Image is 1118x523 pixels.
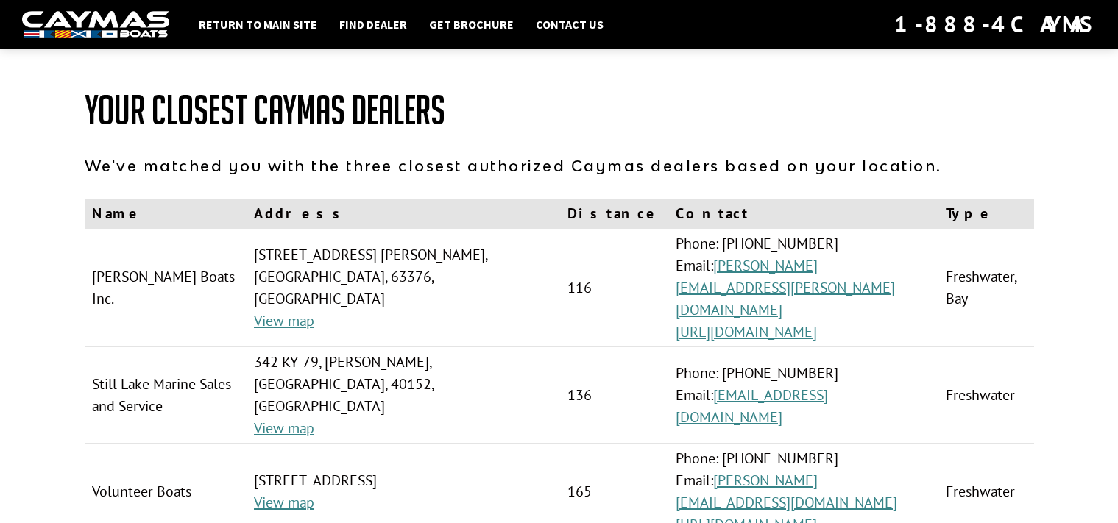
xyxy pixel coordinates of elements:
[938,347,1034,444] td: Freshwater
[938,229,1034,347] td: Freshwater, Bay
[85,88,1034,132] h1: Your Closest Caymas Dealers
[676,256,895,319] a: [PERSON_NAME][EMAIL_ADDRESS][PERSON_NAME][DOMAIN_NAME]
[676,385,828,427] a: [EMAIL_ADDRESS][DOMAIN_NAME]
[191,15,325,34] a: Return to main site
[85,229,247,347] td: [PERSON_NAME] Boats Inc.
[560,199,668,229] th: Distance
[938,199,1034,229] th: Type
[668,347,938,444] td: Phone: [PHONE_NUMBER] Email:
[332,15,414,34] a: Find Dealer
[668,199,938,229] th: Contact
[254,311,314,330] a: View map
[528,15,611,34] a: Contact Us
[85,347,247,444] td: Still Lake Marine Sales and Service
[22,11,169,38] img: white-logo-c9c8dbefe5ff5ceceb0f0178aa75bf4bb51f6bca0971e226c86eb53dfe498488.png
[560,229,668,347] td: 116
[85,154,1034,177] p: We've matched you with the three closest authorized Caymas dealers based on your location.
[894,8,1096,40] div: 1-888-4CAYMAS
[247,229,560,347] td: [STREET_ADDRESS] [PERSON_NAME], [GEOGRAPHIC_DATA], 63376, [GEOGRAPHIC_DATA]
[247,199,560,229] th: Address
[254,493,314,512] a: View map
[247,347,560,444] td: 342 KY-79, [PERSON_NAME], [GEOGRAPHIC_DATA], 40152, [GEOGRAPHIC_DATA]
[676,322,817,341] a: [URL][DOMAIN_NAME]
[668,229,938,347] td: Phone: [PHONE_NUMBER] Email:
[676,471,897,512] a: [PERSON_NAME][EMAIL_ADDRESS][DOMAIN_NAME]
[560,347,668,444] td: 136
[85,199,247,229] th: Name
[254,419,314,438] a: View map
[422,15,521,34] a: Get Brochure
